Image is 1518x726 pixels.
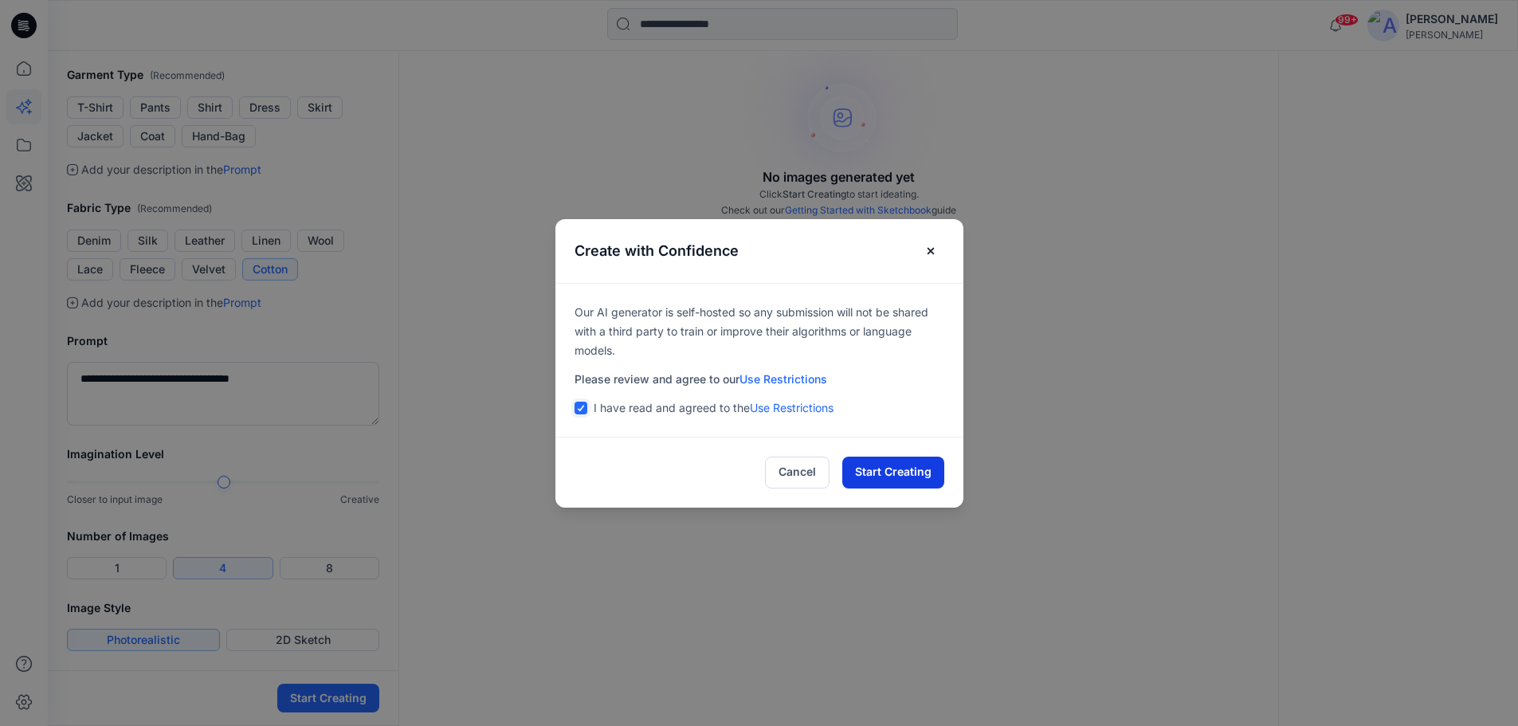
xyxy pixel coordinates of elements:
button: Start Creating [842,457,944,489]
p: I have read and agreed to the [594,398,834,418]
p: Our AI generator is self-hosted so any submission will not be shared with a third party to train ... [575,303,944,360]
p: Please review and agree to our [575,370,944,389]
a: Use Restrictions [750,401,834,414]
button: Cancel [765,457,830,489]
button: Close [917,238,944,264]
a: Use Restrictions [739,372,827,386]
header: Create with Confidence [555,219,963,283]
